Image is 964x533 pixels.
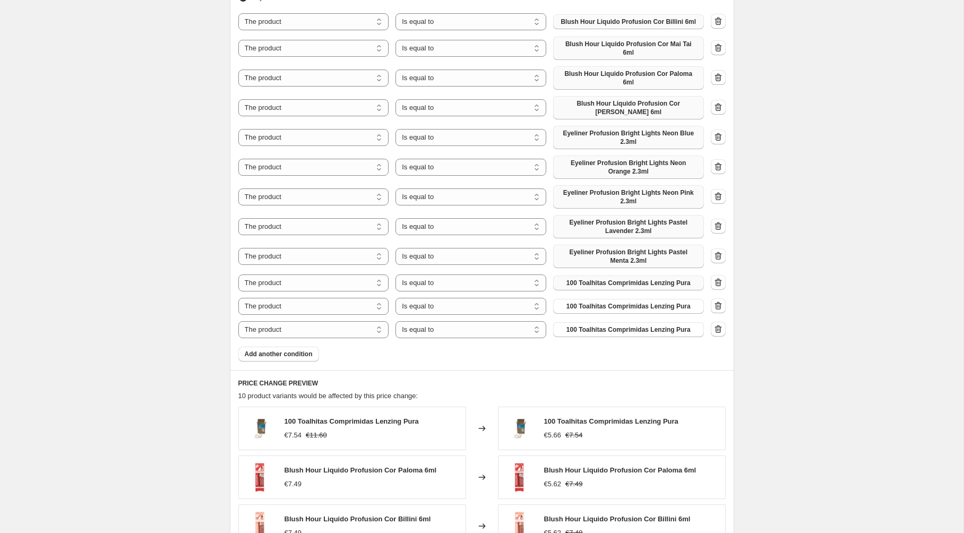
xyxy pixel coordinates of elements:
[560,248,698,265] span: Eyeliner Profusion Bright Lights Pastel Menta 2.3ml
[560,218,698,235] span: Eyeliner Profusion Bright Lights Pastel Lavender 2.3ml
[544,417,678,425] span: 100 Toalhitas Comprimidas Lenzing Pura
[553,14,704,29] button: Blush Hour Liquido Profusion Cor Billini 6ml
[285,515,431,523] span: Blush Hour Liquido Profusion Cor Billini 6ml
[553,126,704,149] button: Eyeliner Profusion Bright Lights Neon Blue 2.3ml
[244,412,276,444] img: napkin100_80x.jpg
[544,466,696,474] span: Blush Hour Liquido Profusion Cor Paloma 6ml
[565,479,583,489] strike: €7.49
[553,185,704,209] button: Eyeliner Profusion Bright Lights Neon Pink 2.3ml
[238,379,726,388] h6: PRICE CHANGE PREVIEW
[560,159,698,176] span: Eyeliner Profusion Bright Lights Neon Orange 2.3ml
[544,515,691,523] span: Blush Hour Liquido Profusion Cor Billini 6ml
[553,96,704,119] button: Blush Hour Liquido Profusion Cor Rosa 6ml
[285,479,302,489] div: €7.49
[285,430,302,441] div: €7.54
[544,479,562,489] div: €5.62
[285,466,437,474] span: Blush Hour Liquido Profusion Cor Paloma 6ml
[285,417,419,425] span: 100 Toalhitas Comprimidas Lenzing Pura
[560,40,698,57] span: Blush Hour Liquido Profusion Cor Mai Tai 6ml
[560,188,698,205] span: Eyeliner Profusion Bright Lights Neon Pink 2.3ml
[544,430,562,441] div: €5.66
[566,302,691,311] span: 100 Toalhitas Comprimidas Lenzing Pura
[553,276,704,290] button: 100 Toalhitas Comprimidas Lenzing Pura
[561,18,696,26] span: Blush Hour Liquido Profusion Cor Billini 6ml
[245,350,313,358] span: Add another condition
[553,156,704,179] button: Eyeliner Profusion Bright Lights Neon Orange 2.3ml
[238,347,319,362] button: Add another condition
[244,461,276,493] img: 656497014862Front_80x.jpg
[566,325,691,334] span: 100 Toalhitas Comprimidas Lenzing Pura
[553,299,704,314] button: 100 Toalhitas Comprimidas Lenzing Pura
[306,430,327,441] strike: €11.60
[504,461,536,493] img: 656497014862Front_80x.jpg
[565,430,583,441] strike: €7.54
[553,37,704,60] button: Blush Hour Liquido Profusion Cor Mai Tai 6ml
[560,129,698,146] span: Eyeliner Profusion Bright Lights Neon Blue 2.3ml
[238,392,418,400] span: 10 product variants would be affected by this price change:
[553,245,704,268] button: Eyeliner Profusion Bright Lights Pastel Menta 2.3ml
[504,412,536,444] img: napkin100_80x.jpg
[553,66,704,90] button: Blush Hour Liquido Profusion Cor Paloma 6ml
[566,279,691,287] span: 100 Toalhitas Comprimidas Lenzing Pura
[553,215,704,238] button: Eyeliner Profusion Bright Lights Pastel Lavender 2.3ml
[560,99,698,116] span: Blush Hour Liquido Profusion Cor [PERSON_NAME] 6ml
[553,322,704,337] button: 100 Toalhitas Comprimidas Lenzing Pura
[560,70,698,87] span: Blush Hour Liquido Profusion Cor Paloma 6ml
